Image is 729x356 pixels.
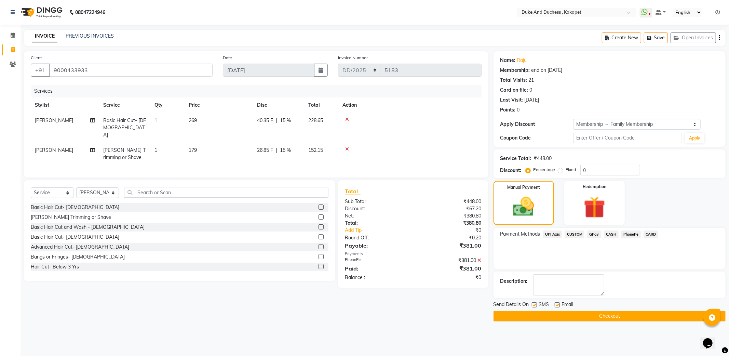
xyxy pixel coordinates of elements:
a: Raju [517,57,527,64]
th: Disc [253,97,304,113]
div: PhonePe [340,257,413,264]
div: ₹448.00 [413,198,487,205]
div: Advanced Hair Cut- [DEMOGRAPHIC_DATA] [31,243,129,251]
div: Coupon Code [500,134,573,142]
div: Paid: [340,264,413,273]
div: Hair Cut- Below 3 Yrs [31,263,79,271]
span: [PERSON_NAME] Trimming or Shave [103,147,146,160]
a: INVOICE [32,30,57,42]
div: Payments [345,251,482,257]
div: ₹0 [413,274,487,281]
th: Total [304,97,338,113]
div: Last Visit: [500,96,523,104]
div: Balance : [340,274,413,281]
label: Fixed [566,167,576,173]
div: Bangs or Fringes- [DEMOGRAPHIC_DATA] [31,253,125,261]
img: _cash.svg [507,195,541,219]
span: 152.15 [308,147,323,153]
input: Search or Scan [124,187,328,198]
img: _gift.svg [577,194,612,221]
label: Manual Payment [507,184,540,190]
th: Qty [150,97,185,113]
div: ₹381.00 [413,241,487,250]
div: Membership: [500,67,530,74]
span: CUSTOM [565,230,584,238]
th: Price [185,97,253,113]
span: | [276,117,277,124]
label: Percentage [534,167,555,173]
div: ₹380.80 [413,220,487,227]
div: Basic Hair Cut- [DEMOGRAPHIC_DATA] [31,234,119,241]
th: Service [99,97,150,113]
div: Points: [500,106,516,114]
div: 21 [529,77,534,84]
label: Client [31,55,42,61]
span: 26.85 F [257,147,273,154]
div: Basic Hair Cut and Wash - [DEMOGRAPHIC_DATA] [31,224,145,231]
div: Basic Hair Cut- [DEMOGRAPHIC_DATA] [31,204,119,211]
button: Apply [685,133,704,143]
span: 1 [154,147,157,153]
div: ₹0 [426,227,487,234]
input: Enter Offer / Coupon Code [573,133,683,143]
input: Search by Name/Mobile/Email/Code [49,64,213,77]
span: 179 [189,147,197,153]
div: Total: [340,220,413,227]
div: Total Visits: [500,77,527,84]
div: Description: [500,278,528,285]
div: ₹381.00 [413,264,487,273]
span: 1 [154,117,157,123]
label: Date [223,55,232,61]
div: Service Total: [500,155,531,162]
div: 0 [517,106,520,114]
img: logo [17,3,64,22]
span: Total [345,188,361,195]
th: Action [338,97,482,113]
a: PREVIOUS INVOICES [66,33,114,39]
div: ₹0.20 [413,234,487,241]
span: 15 % [280,147,291,154]
div: Sub Total: [340,198,413,205]
label: Invoice Number [338,55,368,61]
div: end on [DATE] [531,67,563,74]
button: Open Invoices [671,32,716,43]
span: 228.65 [308,117,323,123]
div: 0 [530,87,532,94]
span: CASH [604,230,619,238]
div: ₹67.20 [413,205,487,212]
div: [PERSON_NAME] Trimming or Shave [31,214,111,221]
div: Net: [340,212,413,220]
span: Payment Methods [500,230,540,238]
button: +91 [31,64,50,77]
span: PhonePe [621,230,641,238]
span: 40.35 F [257,117,273,124]
button: Checkout [494,311,726,321]
th: Stylist [31,97,99,113]
span: [PERSON_NAME] [35,117,73,123]
span: UPI Axis [543,230,562,238]
div: ₹380.80 [413,212,487,220]
span: | [276,147,277,154]
button: Create New [602,32,641,43]
div: Round Off: [340,234,413,241]
span: SMS [539,301,549,309]
div: Services [31,85,487,97]
span: [PERSON_NAME] [35,147,73,153]
b: 08047224946 [75,3,105,22]
span: 15 % [280,117,291,124]
div: Card on file: [500,87,528,94]
div: Apply Discount [500,121,573,128]
label: Redemption [583,184,606,190]
div: Discount: [340,205,413,212]
div: ₹448.00 [534,155,552,162]
span: CARD [644,230,658,238]
a: Add Tip [340,227,426,234]
span: Email [562,301,573,309]
div: Discount: [500,167,522,174]
span: 269 [189,117,197,123]
div: Payable: [340,241,413,250]
div: [DATE] [525,96,539,104]
span: Send Details On [494,301,529,309]
span: GPay [587,230,601,238]
div: Name: [500,57,516,64]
